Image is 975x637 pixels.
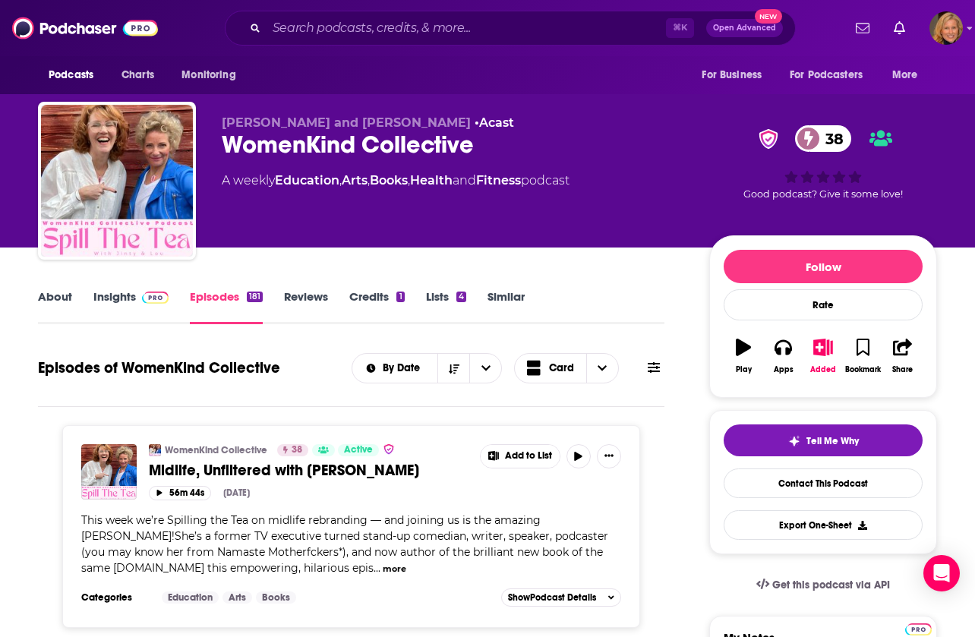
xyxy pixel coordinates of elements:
span: • [475,115,514,130]
span: Card [549,363,574,374]
div: Open Intercom Messenger [923,555,960,591]
a: WomenKind Collective [165,444,267,456]
a: Midlife, Unfiltered with [PERSON_NAME] [149,461,469,480]
a: Acast [479,115,514,130]
span: 38 [810,125,851,152]
button: more [383,563,406,576]
span: New [755,9,782,24]
button: Share [883,329,923,383]
span: , [339,173,342,188]
span: Get this podcast via API [772,579,890,591]
a: 38 [795,125,851,152]
img: verified Badge [754,129,783,149]
div: Rate [724,289,923,320]
img: Podchaser - Follow, Share and Rate Podcasts [12,14,158,43]
span: Monitoring [181,65,235,86]
button: Bookmark [843,329,882,383]
button: Follow [724,250,923,283]
span: Logged in as LauraHVM [929,11,963,45]
div: A weekly podcast [222,172,570,190]
a: Charts [112,61,163,90]
h3: Categories [81,591,150,604]
div: 1 [396,292,404,302]
button: Show More Button [481,445,560,468]
a: InsightsPodchaser Pro [93,289,169,324]
a: About [38,289,72,324]
img: Midlife, Unfiltered with Cally Beaton [81,444,137,500]
span: Add to List [505,450,552,462]
a: Pro website [905,621,932,635]
a: Health [410,173,453,188]
span: Show Podcast Details [508,592,596,603]
div: verified Badge38Good podcast? Give it some love! [709,115,937,210]
button: open menu [469,354,501,383]
button: open menu [352,363,438,374]
span: Tell Me Why [806,435,859,447]
button: Open AdvancedNew [706,19,783,37]
button: Sort Direction [437,354,469,383]
div: 181 [247,292,263,302]
button: Play [724,329,763,383]
a: Similar [487,289,525,324]
button: Export One-Sheet [724,510,923,540]
a: Fitness [476,173,521,188]
button: open menu [171,61,255,90]
button: open menu [882,61,937,90]
a: Arts [342,173,368,188]
button: open menu [780,61,885,90]
button: open menu [691,61,781,90]
a: Show notifications dropdown [888,15,911,41]
img: verified Badge [383,443,395,456]
a: Books [370,173,408,188]
div: Bookmark [845,365,881,374]
span: More [892,65,918,86]
a: Get this podcast via API [744,566,902,604]
button: Choose View [514,353,619,383]
img: Podchaser Pro [142,292,169,304]
span: Charts [121,65,154,86]
span: Podcasts [49,65,93,86]
span: ... [374,561,380,575]
span: Open Advanced [713,24,776,32]
span: By Date [383,363,425,374]
a: Arts [222,591,252,604]
span: Active [344,443,373,458]
button: Show profile menu [929,11,963,45]
a: Reviews [284,289,328,324]
button: 56m 44s [149,486,211,500]
span: ⌘ K [666,18,694,38]
button: tell me why sparkleTell Me Why [724,424,923,456]
h1: Episodes of WomenKind Collective [38,358,280,377]
a: Contact This Podcast [724,468,923,498]
button: open menu [38,61,113,90]
div: Apps [774,365,794,374]
div: Share [892,365,913,374]
span: Midlife, Unfiltered with [PERSON_NAME] [149,461,419,480]
a: Education [275,173,339,188]
span: 38 [292,443,302,458]
img: WomenKind Collective [41,105,193,257]
span: and [453,173,476,188]
img: User Profile [929,11,963,45]
span: For Podcasters [790,65,863,86]
a: 38 [277,444,308,456]
div: Play [736,365,752,374]
a: Episodes181 [190,289,263,324]
span: For Business [702,65,762,86]
a: Show notifications dropdown [850,15,876,41]
div: Added [810,365,836,374]
span: [PERSON_NAME] and [PERSON_NAME] [222,115,471,130]
input: Search podcasts, credits, & more... [267,16,666,40]
div: Search podcasts, credits, & more... [225,11,796,46]
span: , [368,173,370,188]
img: WomenKind Collective [149,444,161,456]
span: , [408,173,410,188]
img: tell me why sparkle [788,435,800,447]
button: Apps [763,329,803,383]
a: Lists4 [426,289,466,324]
a: Credits1 [349,289,404,324]
span: This week we’re Spilling the Tea on midlife rebranding — and joining us is the amazing [PERSON_NA... [81,513,608,575]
